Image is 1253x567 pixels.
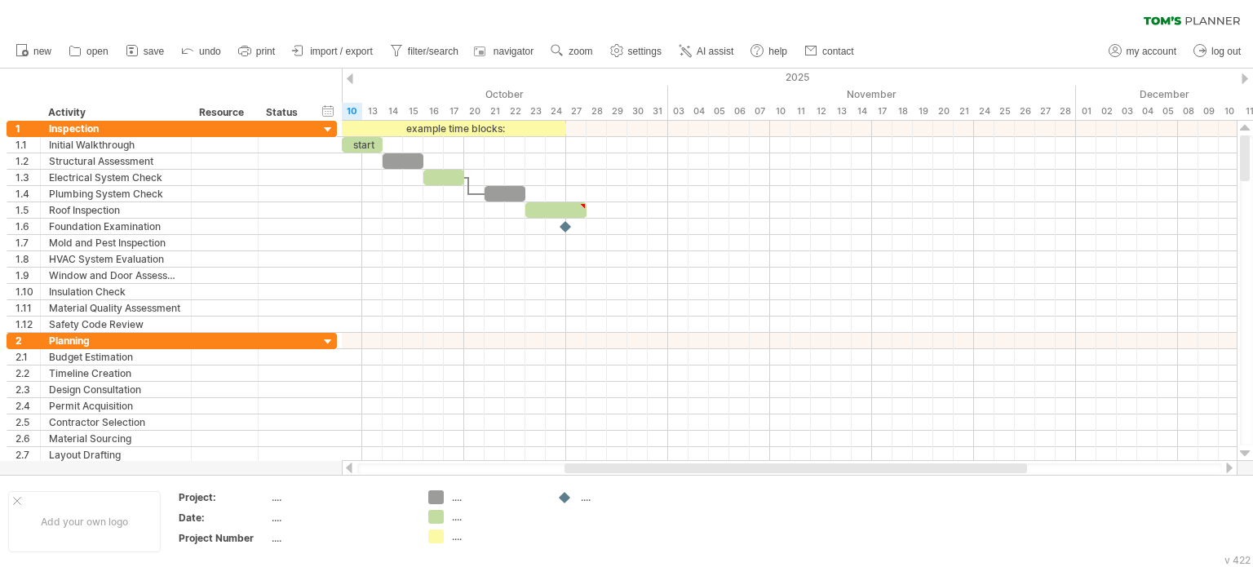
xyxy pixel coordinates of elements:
[822,46,854,57] span: contact
[49,300,183,316] div: Material Quality Assessment
[15,153,40,169] div: 1.2
[606,41,666,62] a: settings
[49,431,183,446] div: Material Sourcing
[288,41,378,62] a: import / export
[49,284,183,299] div: Insulation Check
[472,41,538,62] a: navigator
[49,365,183,381] div: Timeline Creation
[872,103,892,120] div: Monday, 17 November 2025
[852,103,872,120] div: Friday, 14 November 2025
[675,41,738,62] a: AI assist
[49,219,183,234] div: Foundation Examination
[49,382,183,397] div: Design Consultation
[831,103,852,120] div: Thursday, 13 November 2025
[587,103,607,120] div: Tuesday, 28 October 2025
[15,251,40,267] div: 1.8
[505,103,525,120] div: Wednesday, 22 October 2025
[994,103,1015,120] div: Tuesday, 25 November 2025
[15,284,40,299] div: 1.10
[1211,46,1241,57] span: log out
[768,46,787,57] span: help
[1056,103,1076,120] div: Friday, 28 November 2025
[49,398,183,414] div: Permit Acquisition
[48,104,182,121] div: Activity
[272,490,409,504] div: ....
[310,46,373,57] span: import / export
[144,46,164,57] span: save
[1117,103,1137,120] div: Wednesday, 3 December 2025
[49,202,183,218] div: Roof Inspection
[49,153,183,169] div: Structural Assessment
[342,137,383,153] div: start
[49,317,183,332] div: Safety Code Review
[1015,103,1035,120] div: Wednesday, 26 November 2025
[408,46,458,57] span: filter/search
[49,447,183,463] div: Layout Drafting
[342,121,566,136] div: example time blocks:
[49,251,183,267] div: HVAC System Evaluation
[494,46,534,57] span: navigator
[464,103,485,120] div: Monday, 20 October 2025
[1189,41,1246,62] a: log out
[15,349,40,365] div: 2.1
[1219,103,1239,120] div: Wednesday, 10 December 2025
[15,121,40,136] div: 1
[15,414,40,430] div: 2.5
[177,41,226,62] a: undo
[383,103,403,120] div: Tuesday, 14 October 2025
[974,103,994,120] div: Monday, 24 November 2025
[627,103,648,120] div: Thursday, 30 October 2025
[49,235,183,250] div: Mold and Pest Inspection
[697,46,733,57] span: AI assist
[933,103,954,120] div: Thursday, 20 November 2025
[15,268,40,283] div: 1.9
[49,137,183,153] div: Initial Walkthrough
[648,103,668,120] div: Friday, 31 October 2025
[15,300,40,316] div: 1.11
[49,333,183,348] div: Planning
[1178,103,1198,120] div: Monday, 8 December 2025
[452,490,541,504] div: ....
[199,46,221,57] span: undo
[485,103,505,120] div: Tuesday, 21 October 2025
[179,511,268,525] div: Date:
[668,86,1076,103] div: November 2025
[688,103,709,120] div: Tuesday, 4 November 2025
[1224,554,1251,566] div: v 422
[15,317,40,332] div: 1.12
[913,103,933,120] div: Wednesday, 19 November 2025
[444,103,464,120] div: Friday, 17 October 2025
[1137,103,1158,120] div: Thursday, 4 December 2025
[770,103,790,120] div: Monday, 10 November 2025
[954,103,974,120] div: Friday, 21 November 2025
[49,170,183,185] div: Electrical System Check
[122,41,169,62] a: save
[64,41,113,62] a: open
[86,46,108,57] span: open
[11,41,56,62] a: new
[33,46,51,57] span: new
[266,104,302,121] div: Status
[15,137,40,153] div: 1.1
[1127,46,1176,57] span: my account
[892,103,913,120] div: Tuesday, 18 November 2025
[800,41,859,62] a: contact
[15,365,40,381] div: 2.2
[362,103,383,120] div: Monday, 13 October 2025
[525,103,546,120] div: Thursday, 23 October 2025
[1035,103,1056,120] div: Thursday, 27 November 2025
[811,103,831,120] div: Wednesday, 12 November 2025
[256,46,275,57] span: print
[234,41,280,62] a: print
[1096,103,1117,120] div: Tuesday, 2 December 2025
[199,86,668,103] div: October 2025
[452,510,541,524] div: ....
[386,41,463,62] a: filter/search
[15,186,40,202] div: 1.4
[49,121,183,136] div: Inspection
[547,41,597,62] a: zoom
[581,490,670,504] div: ....
[272,531,409,545] div: ....
[15,170,40,185] div: 1.3
[452,529,541,543] div: ....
